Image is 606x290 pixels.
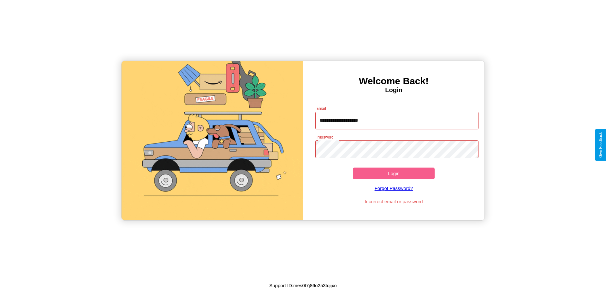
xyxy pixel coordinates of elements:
[303,86,484,94] h4: Login
[598,132,603,158] div: Give Feedback
[312,179,476,197] a: Forgot Password?
[317,134,333,140] label: Password
[312,197,476,206] p: Incorrect email or password
[122,61,303,220] img: gif
[269,281,336,290] p: Support ID: mes0t7j86o253tqijxo
[353,168,435,179] button: Login
[317,106,326,111] label: Email
[303,76,484,86] h3: Welcome Back!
